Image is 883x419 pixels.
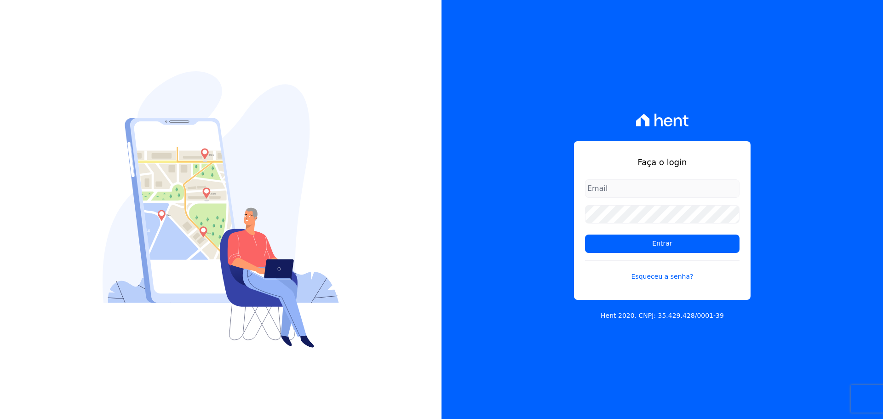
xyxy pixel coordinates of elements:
[103,71,339,348] img: Login
[585,179,740,198] input: Email
[601,311,724,321] p: Hent 2020. CNPJ: 35.429.428/0001-39
[585,235,740,253] input: Entrar
[585,156,740,168] h1: Faça o login
[585,260,740,281] a: Esqueceu a senha?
